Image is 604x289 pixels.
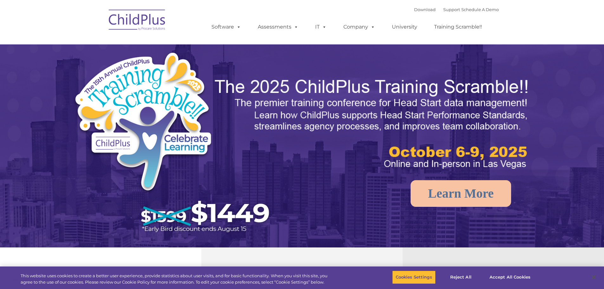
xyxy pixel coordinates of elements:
[386,21,424,33] a: University
[205,21,247,33] a: Software
[461,7,499,12] a: Schedule A Demo
[411,180,511,207] a: Learn More
[88,68,115,73] span: Phone number
[21,273,332,285] div: This website uses cookies to create a better user experience, provide statistics about user visit...
[428,21,488,33] a: Training Scramble!!
[587,270,601,284] button: Close
[486,271,534,284] button: Accept All Cookies
[441,271,481,284] button: Reject All
[443,7,460,12] a: Support
[392,271,436,284] button: Cookies Settings
[309,21,333,33] a: IT
[88,42,107,47] span: Last name
[337,21,381,33] a: Company
[414,7,499,12] font: |
[251,21,305,33] a: Assessments
[106,5,169,37] img: ChildPlus by Procare Solutions
[414,7,436,12] a: Download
